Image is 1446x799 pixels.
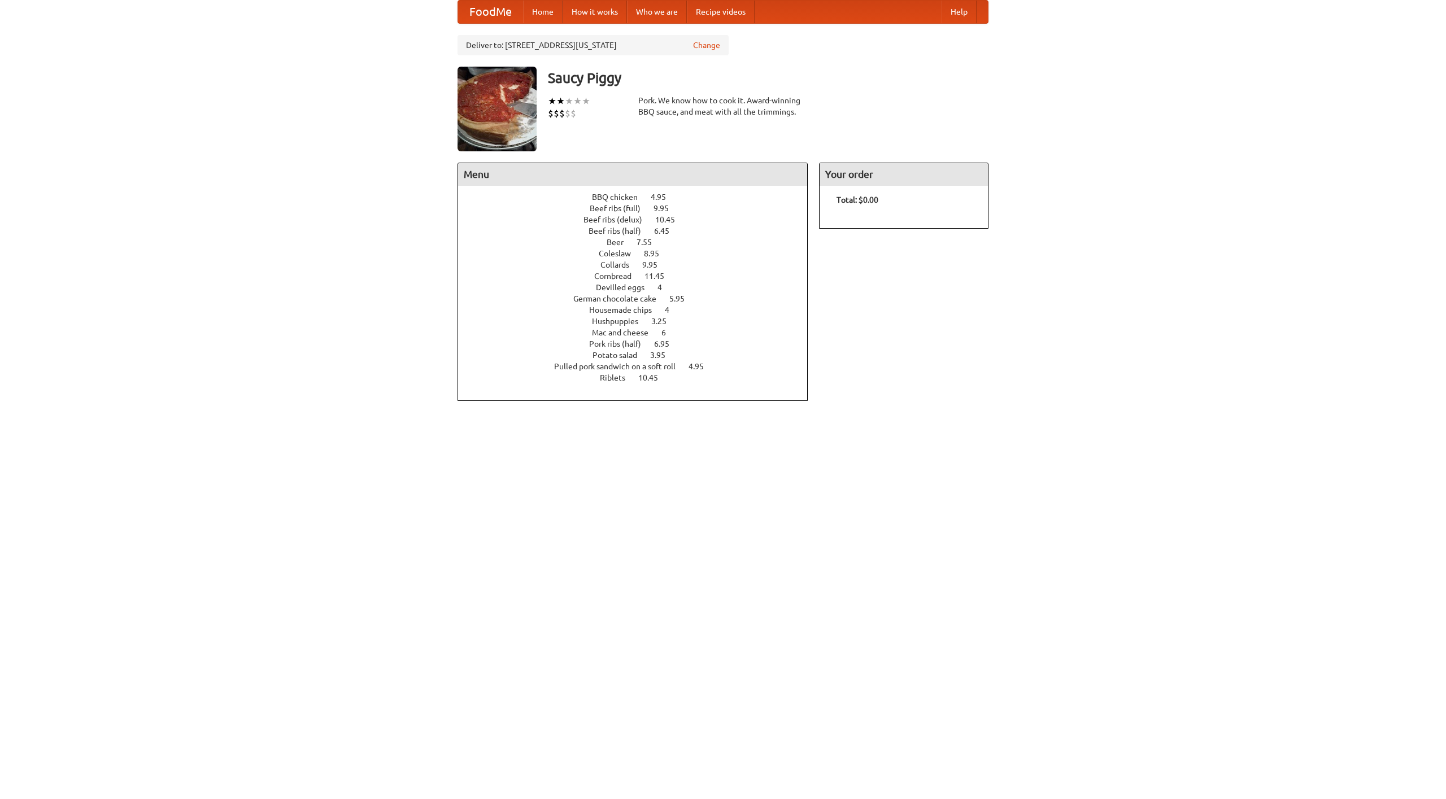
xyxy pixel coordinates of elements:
span: 4 [657,283,673,292]
span: 10.45 [655,215,686,224]
span: Housemade chips [589,305,663,315]
a: Recipe videos [687,1,755,23]
span: Hushpuppies [592,317,650,326]
a: Beef ribs (half) 6.45 [589,226,690,235]
span: 9.95 [654,204,680,213]
li: $ [559,107,565,120]
span: 4 [665,305,681,315]
div: Pork. We know how to cook it. Award-winning BBQ sauce, and meat with all the trimmings. [638,95,808,117]
span: 3.25 [651,317,678,326]
a: Pulled pork sandwich on a soft roll 4.95 [554,362,725,371]
span: 10.45 [638,373,669,382]
a: FoodMe [458,1,523,23]
a: Hushpuppies 3.25 [592,317,687,326]
a: Beef ribs (delux) 10.45 [583,215,696,224]
b: Total: $0.00 [837,195,878,204]
a: Who we are [627,1,687,23]
a: Beef ribs (full) 9.95 [590,204,690,213]
h3: Saucy Piggy [548,67,988,89]
a: How it works [563,1,627,23]
span: Beef ribs (delux) [583,215,654,224]
a: Home [523,1,563,23]
li: $ [570,107,576,120]
span: 7.55 [637,238,663,247]
h4: Your order [820,163,988,186]
span: Beef ribs (half) [589,226,652,235]
h4: Menu [458,163,807,186]
a: Coleslaw 8.95 [599,249,680,258]
a: Collards 9.95 [600,260,678,269]
span: 5.95 [669,294,696,303]
a: Beer 7.55 [607,238,673,247]
img: angular.jpg [458,67,537,151]
span: 6.95 [654,339,681,348]
a: Riblets 10.45 [600,373,679,382]
a: Cornbread 11.45 [594,272,685,281]
li: $ [565,107,570,120]
span: 11.45 [644,272,676,281]
li: ★ [556,95,565,107]
li: ★ [548,95,556,107]
div: Deliver to: [STREET_ADDRESS][US_STATE] [458,35,729,55]
span: 4.95 [689,362,715,371]
a: German chocolate cake 5.95 [573,294,705,303]
span: 3.95 [650,351,677,360]
a: Change [693,40,720,51]
li: $ [548,107,554,120]
a: Mac and cheese 6 [592,328,687,337]
a: Help [942,1,977,23]
span: Riblets [600,373,637,382]
span: Potato salad [593,351,648,360]
span: German chocolate cake [573,294,668,303]
span: 4.95 [651,193,677,202]
span: Collards [600,260,641,269]
a: Potato salad 3.95 [593,351,686,360]
a: BBQ chicken 4.95 [592,193,687,202]
span: 8.95 [644,249,670,258]
a: Housemade chips 4 [589,305,690,315]
span: BBQ chicken [592,193,649,202]
a: Pork ribs (half) 6.95 [589,339,690,348]
span: Beef ribs (full) [590,204,652,213]
span: 6 [661,328,677,337]
li: ★ [582,95,590,107]
span: Beer [607,238,635,247]
span: Coleslaw [599,249,642,258]
span: Pork ribs (half) [589,339,652,348]
span: Pulled pork sandwich on a soft roll [554,362,687,371]
span: Devilled eggs [596,283,656,292]
span: 6.45 [654,226,681,235]
span: 9.95 [642,260,669,269]
span: Mac and cheese [592,328,660,337]
li: ★ [573,95,582,107]
a: Devilled eggs 4 [596,283,683,292]
li: ★ [565,95,573,107]
span: Cornbread [594,272,643,281]
li: $ [554,107,559,120]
